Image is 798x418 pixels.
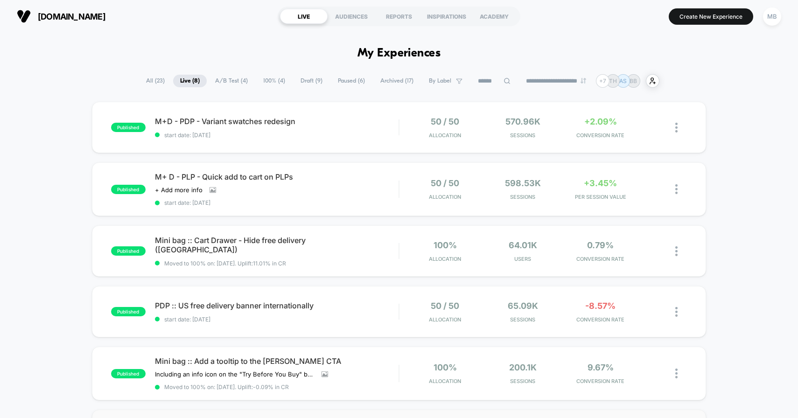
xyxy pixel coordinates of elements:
[675,123,678,132] img: close
[669,8,753,25] button: Create New Experience
[509,362,537,372] span: 200.1k
[155,199,399,206] span: start date: [DATE]
[429,77,451,84] span: By Label
[675,184,678,194] img: close
[111,185,146,194] span: published
[331,75,372,87] span: Paused ( 6 )
[17,9,31,23] img: Visually logo
[429,316,461,323] span: Allocation
[584,178,617,188] span: +3.45%
[294,75,329,87] span: Draft ( 9 )
[38,12,105,21] span: [DOMAIN_NAME]
[429,132,461,139] span: Allocation
[373,75,420,87] span: Archived ( 17 )
[505,117,540,126] span: 570.96k
[564,316,637,323] span: CONVERSION RATE
[434,240,457,250] span: 100%
[164,260,286,267] span: Moved to 100% on: [DATE] . Uplift: 11.01% in CR
[155,316,399,323] span: start date: [DATE]
[486,256,559,262] span: Users
[111,307,146,316] span: published
[328,9,375,24] div: AUDIENCES
[155,356,399,366] span: Mini bag :: Add a tooltip to the [PERSON_NAME] CTA
[564,256,637,262] span: CONVERSION RATE
[505,178,541,188] span: 598.53k
[155,370,315,378] span: Including an info icon on the "Try Before You Buy" button
[763,7,781,26] div: MB
[139,75,172,87] span: All ( 23 )
[375,9,423,24] div: REPORTS
[508,301,538,311] span: 65.09k
[675,369,678,378] img: close
[588,362,614,372] span: 9.67%
[584,117,617,126] span: +2.09%
[155,236,399,254] span: Mini bag :: Cart Drawer - Hide free delivery ([GEOGRAPHIC_DATA])
[564,378,637,384] span: CONVERSION RATE
[208,75,255,87] span: A/B Test ( 4 )
[155,132,399,139] span: start date: [DATE]
[155,301,399,310] span: PDP :: US free delivery banner internationally
[619,77,627,84] p: AS
[564,194,637,200] span: PER SESSION VALUE
[423,9,470,24] div: INSPIRATIONS
[155,186,203,194] span: + Add more info
[173,75,207,87] span: Live ( 8 )
[587,240,614,250] span: 0.79%
[155,172,399,181] span: M+ D - PLP - Quick add to cart on PLPs
[280,9,328,24] div: LIVE
[357,47,441,60] h1: My Experiences
[630,77,637,84] p: BB
[429,256,461,262] span: Allocation
[486,316,559,323] span: Sessions
[470,9,518,24] div: ACADEMY
[256,75,292,87] span: 100% ( 4 )
[675,307,678,317] img: close
[596,74,609,88] div: + 7
[111,369,146,378] span: published
[431,117,459,126] span: 50 / 50
[155,117,399,126] span: M+D - PDP - Variant swatches redesign
[760,7,784,26] button: MB
[431,178,459,188] span: 50 / 50
[434,362,457,372] span: 100%
[609,77,617,84] p: TH
[111,246,146,256] span: published
[164,383,289,390] span: Moved to 100% on: [DATE] . Uplift: -0.09% in CR
[675,246,678,256] img: close
[486,378,559,384] span: Sessions
[564,132,637,139] span: CONVERSION RATE
[509,240,537,250] span: 64.01k
[486,132,559,139] span: Sessions
[431,301,459,311] span: 50 / 50
[111,123,146,132] span: published
[429,378,461,384] span: Allocation
[429,194,461,200] span: Allocation
[585,301,616,311] span: -8.57%
[486,194,559,200] span: Sessions
[14,9,108,24] button: [DOMAIN_NAME]
[581,78,586,84] img: end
